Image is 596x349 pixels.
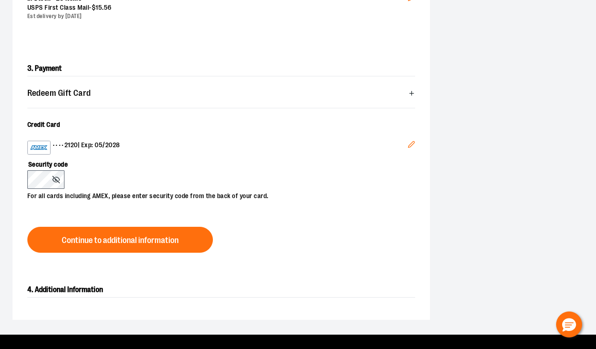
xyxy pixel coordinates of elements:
span: 15 [96,4,102,11]
button: Hello, have a question? Let’s chat. [556,312,582,337]
span: Redeem Gift Card [27,89,91,98]
div: Est delivery by [DATE] [27,12,408,20]
div: •••• 2120 | Exp: 05/2028 [27,141,408,155]
button: Redeem Gift Card [27,84,415,102]
button: Edit [400,133,423,158]
h2: 3. Payment [27,61,415,76]
h2: 4. Additional Information [27,282,415,298]
span: Credit Card [27,121,60,128]
span: $ [92,4,96,11]
div: USPS First Class Mail - [27,3,408,12]
span: 56 [104,4,112,11]
button: Continue to additional information [27,227,213,253]
img: American Express card example showing the 15-digit card number [30,142,48,153]
label: Security code [27,155,406,170]
span: . [102,4,104,11]
p: For all cards including AMEX, please enter security code from the back of your card. [27,189,406,201]
span: Continue to additional information [62,236,179,245]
